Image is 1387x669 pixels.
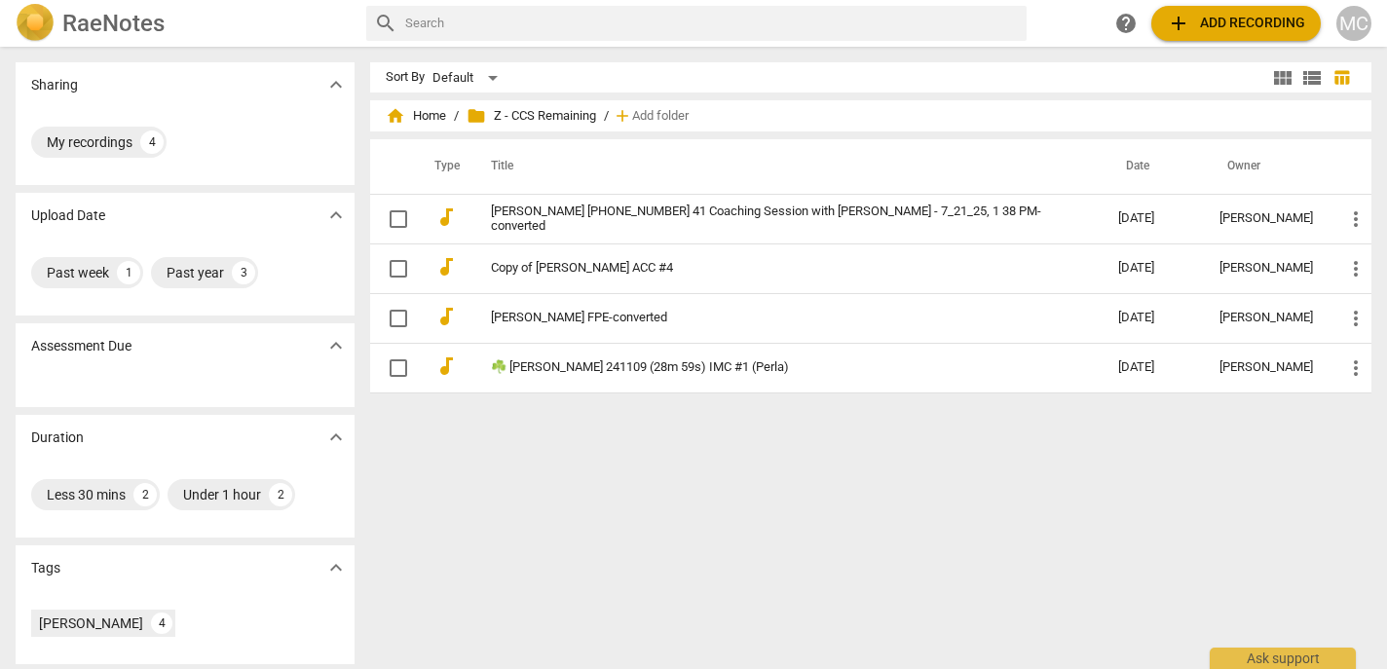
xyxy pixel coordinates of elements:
button: Show more [321,423,351,452]
div: Default [432,62,505,93]
div: 4 [140,130,164,154]
div: Less 30 mins [47,485,126,504]
span: add [1167,12,1190,35]
div: [PERSON_NAME] [1219,311,1313,325]
a: [PERSON_NAME] FPE-converted [491,311,1048,325]
span: audiotrack [434,205,458,229]
span: expand_more [324,556,348,579]
button: Show more [321,553,351,582]
div: [PERSON_NAME] [1219,261,1313,276]
a: [PERSON_NAME] [PHONE_NUMBER] 41 Coaching Session with [PERSON_NAME] - 7_21_25, 1 38 PM-converted [491,204,1048,234]
button: Show more [321,331,351,360]
button: Show more [321,70,351,99]
span: / [454,109,459,124]
div: Ask support [1210,648,1356,669]
div: Past week [47,263,109,282]
th: Date [1103,139,1204,194]
a: ☘️ [PERSON_NAME] 241109 (28m 59s) IMC #1 (Perla) [491,360,1048,375]
span: view_module [1271,66,1294,90]
div: Under 1 hour [183,485,261,504]
p: Sharing [31,75,78,95]
p: Upload Date [31,205,105,226]
span: more_vert [1344,307,1368,330]
span: more_vert [1344,207,1368,231]
div: [PERSON_NAME] [1219,211,1313,226]
p: Assessment Due [31,336,131,356]
input: Search [405,8,1019,39]
span: / [604,109,609,124]
button: Upload [1151,6,1321,41]
span: search [374,12,397,35]
td: [DATE] [1103,343,1204,392]
div: 3 [232,261,255,284]
td: [DATE] [1103,243,1204,293]
span: audiotrack [434,354,458,378]
div: 2 [133,483,157,506]
span: table_chart [1332,68,1351,87]
th: Title [468,139,1103,194]
span: Add recording [1167,12,1305,35]
span: expand_more [324,204,348,227]
div: 2 [269,483,292,506]
a: Copy of [PERSON_NAME] ACC #4 [491,261,1048,276]
span: Add folder [632,109,689,124]
span: expand_more [324,334,348,357]
span: audiotrack [434,255,458,279]
span: audiotrack [434,305,458,328]
div: Sort By [386,70,425,85]
div: 4 [151,613,172,634]
h2: RaeNotes [62,10,165,37]
span: view_list [1300,66,1324,90]
p: Tags [31,558,60,578]
div: My recordings [47,132,132,152]
img: Logo [16,4,55,43]
span: Home [386,106,446,126]
div: 1 [117,261,140,284]
th: Owner [1204,139,1329,194]
span: home [386,106,405,126]
span: Z - CCS Remaining [467,106,596,126]
span: expand_more [324,73,348,96]
div: Past year [167,263,224,282]
span: more_vert [1344,356,1368,380]
a: Help [1108,6,1143,41]
span: more_vert [1344,257,1368,280]
span: help [1114,12,1138,35]
span: expand_more [324,426,348,449]
button: Show more [321,201,351,230]
button: MC [1336,6,1371,41]
div: [PERSON_NAME] [39,613,143,633]
button: Table view [1327,63,1356,93]
td: [DATE] [1103,194,1204,243]
td: [DATE] [1103,293,1204,343]
p: Duration [31,427,84,448]
span: add [613,106,632,126]
a: LogoRaeNotes [16,4,351,43]
span: folder [467,106,486,126]
th: Type [419,139,468,194]
button: List view [1297,63,1327,93]
button: Tile view [1268,63,1297,93]
div: [PERSON_NAME] [1219,360,1313,375]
